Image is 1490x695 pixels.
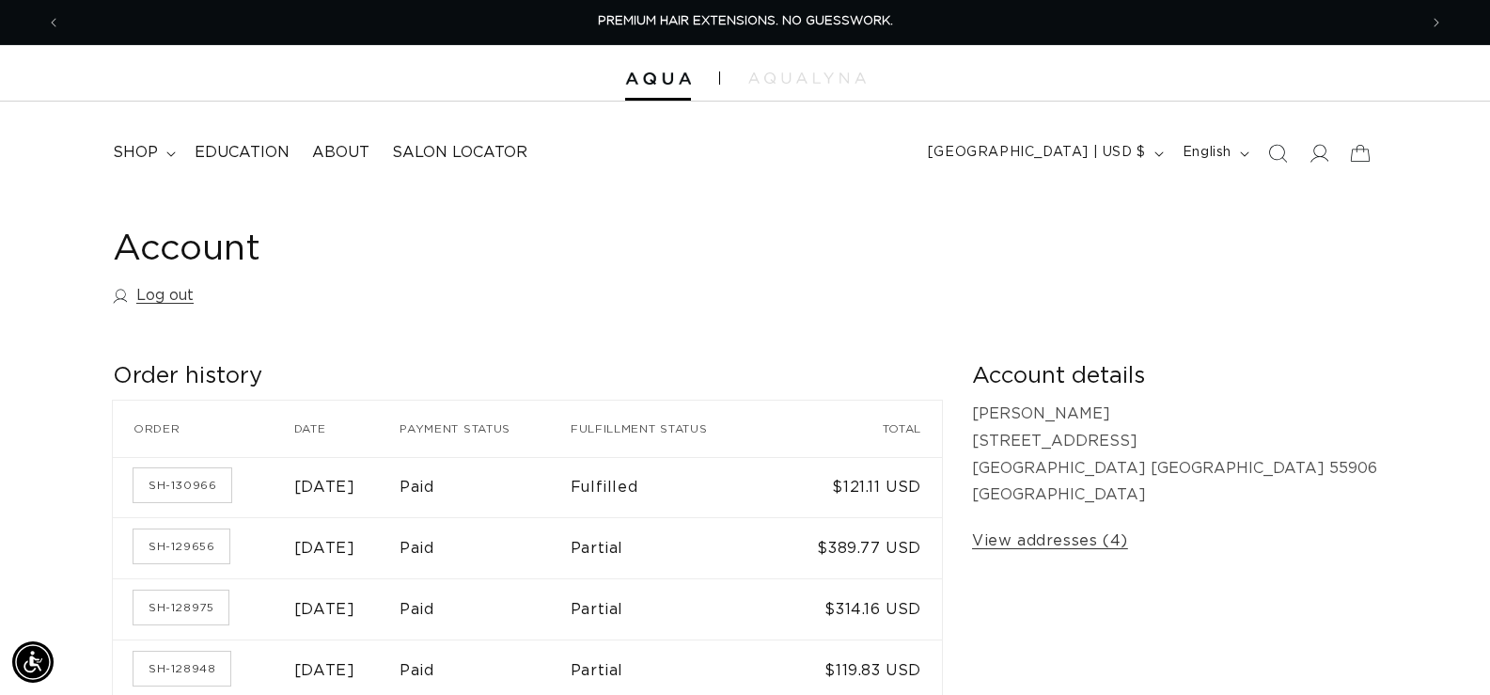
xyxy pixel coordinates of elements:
time: [DATE] [294,541,355,556]
th: Order [113,401,294,457]
th: Fulfillment status [571,401,776,457]
iframe: Chat Widget [1396,605,1490,695]
h2: Account details [972,362,1377,391]
a: Salon Locator [381,132,539,174]
p: [PERSON_NAME] [STREET_ADDRESS] [GEOGRAPHIC_DATA] [GEOGRAPHIC_DATA] 55906 [GEOGRAPHIC_DATA] [972,401,1377,509]
th: Date [294,401,400,457]
a: View addresses (4) [972,528,1128,555]
td: Fulfilled [571,457,776,518]
a: Order number SH-128975 [133,591,228,624]
a: Education [183,132,301,174]
time: [DATE] [294,602,355,617]
th: Payment status [400,401,571,457]
summary: shop [102,132,183,174]
div: Accessibility Menu [12,641,54,683]
td: Partial [571,578,776,640]
span: English [1183,143,1231,163]
img: Aqua Hair Extensions [625,72,691,86]
td: Paid [400,517,571,578]
time: [DATE] [294,663,355,678]
summary: Search [1257,133,1298,174]
td: $314.16 USD [776,578,942,640]
a: Order number SH-129656 [133,529,229,563]
button: Next announcement [1416,5,1457,40]
button: Previous announcement [33,5,74,40]
span: Salon Locator [392,143,527,163]
span: About [312,143,369,163]
span: PREMIUM HAIR EXTENSIONS. NO GUESSWORK. [598,15,893,27]
a: Order number SH-130966 [133,468,231,502]
a: Order number SH-128948 [133,652,230,686]
td: Paid [400,457,571,518]
h2: Order history [113,362,942,391]
button: English [1171,135,1257,171]
th: Total [776,401,942,457]
h1: Account [113,227,1377,273]
button: [GEOGRAPHIC_DATA] | USD $ [917,135,1171,171]
span: shop [113,143,158,163]
time: [DATE] [294,480,355,495]
a: About [301,132,381,174]
span: Education [195,143,290,163]
a: Log out [113,282,194,309]
td: Paid [400,578,571,640]
td: Partial [571,517,776,578]
img: aqualyna.com [748,72,866,84]
span: [GEOGRAPHIC_DATA] | USD $ [928,143,1146,163]
td: $121.11 USD [776,457,942,518]
td: $389.77 USD [776,517,942,578]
